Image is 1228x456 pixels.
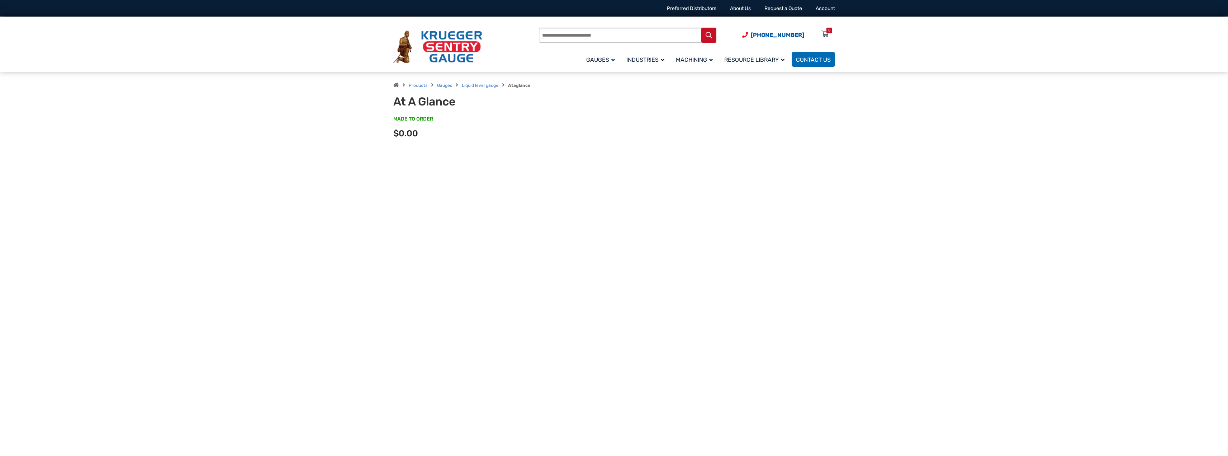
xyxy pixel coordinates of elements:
a: Resource Library [720,51,792,68]
a: Request a Quote [764,5,802,11]
span: Industries [626,56,664,63]
div: 0 [828,28,830,33]
span: Gauges [586,56,615,63]
a: Gauges [582,51,622,68]
span: Machining [676,56,713,63]
span: [PHONE_NUMBER] [751,32,804,38]
a: About Us [730,5,751,11]
a: Preferred Distributors [667,5,716,11]
a: Industries [622,51,672,68]
a: Products [409,83,427,88]
a: Machining [672,51,720,68]
span: Contact Us [796,56,831,63]
span: MADE TO ORDER [393,116,433,123]
h1: At A Glance [393,95,570,108]
a: Contact Us [792,52,835,67]
strong: Ataglance [508,83,530,88]
span: $0.00 [393,128,418,138]
a: Gauges [437,83,452,88]
span: Resource Library [724,56,784,63]
a: Account [816,5,835,11]
a: Phone Number (920) 434-8860 [742,30,804,39]
a: Liquid level gauge [462,83,498,88]
img: Krueger Sentry Gauge [393,30,482,64]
